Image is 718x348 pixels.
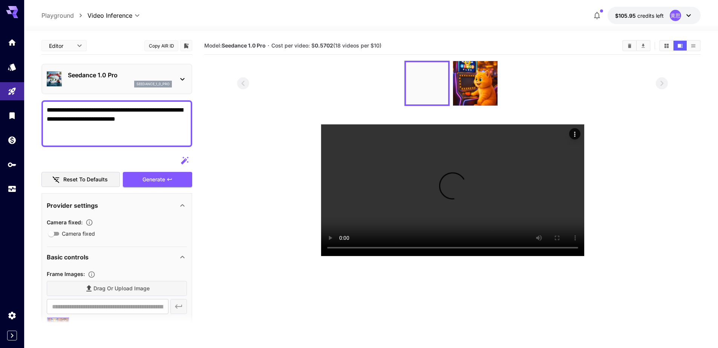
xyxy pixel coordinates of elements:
[623,41,636,51] button: Clear videos
[315,42,333,49] b: 0.5702
[8,111,17,120] div: Library
[41,11,74,20] a: Playground
[144,40,178,51] button: Copy AIR ID
[47,248,187,266] div: Basic controls
[8,135,17,145] div: Wallet
[204,42,266,49] span: Model:
[406,62,448,104] img: 8Au0LvAAAABklEQVQDAGxBDwFGVeh7AAAAAElFTkSuQmCC
[47,271,85,277] span: Frame Images :
[87,11,132,20] span: Video Inference
[8,87,17,96] div: Playground
[47,219,83,225] span: Camera fixed :
[41,172,120,187] button: Reset to defaults
[687,41,700,51] button: Show videos in list view
[47,196,187,215] div: Provider settings
[8,62,17,72] div: Models
[680,312,718,348] div: 聊天小组件
[8,311,17,320] div: Settings
[47,253,89,262] p: Basic controls
[68,71,172,80] p: Seedance 1.0 Pro
[674,41,687,51] button: Show videos in video view
[8,38,17,47] div: Home
[608,7,701,24] button: $105.94968黄思
[47,67,187,90] div: Seedance 1.0 Proseedance_1_0_pro
[136,81,170,87] p: seedance_1_0_pro
[85,271,98,278] button: Upload frame images.
[659,40,701,51] div: Show videos in grid viewShow videos in video viewShow videos in list view
[680,312,718,348] iframe: Chat Widget
[49,42,72,50] span: Editor
[453,61,498,106] img: aeiKNgAAAAZJREFUAwABmzTqBG2jiwAAAABJRU5ErkJggg==
[615,12,637,19] span: $105.95
[637,41,650,51] button: Download All
[637,12,664,19] span: credits left
[222,42,266,49] b: Seedance 1.0 Pro
[268,41,269,50] p: ·
[660,41,673,51] button: Show videos in grid view
[7,331,17,340] button: Expand sidebar
[47,201,98,210] p: Provider settings
[622,40,651,51] div: Clear videosDownload All
[142,175,165,184] span: Generate
[8,160,17,169] div: API Keys
[8,184,17,194] div: Usage
[615,12,664,20] div: $105.94968
[183,41,190,50] button: Add to library
[123,172,192,187] button: Generate
[271,42,381,49] span: Cost per video: $ (18 videos per $10)
[62,230,95,238] span: Camera fixed
[569,128,580,140] div: Actions
[41,11,87,20] nav: breadcrumb
[670,10,681,21] div: 黄思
